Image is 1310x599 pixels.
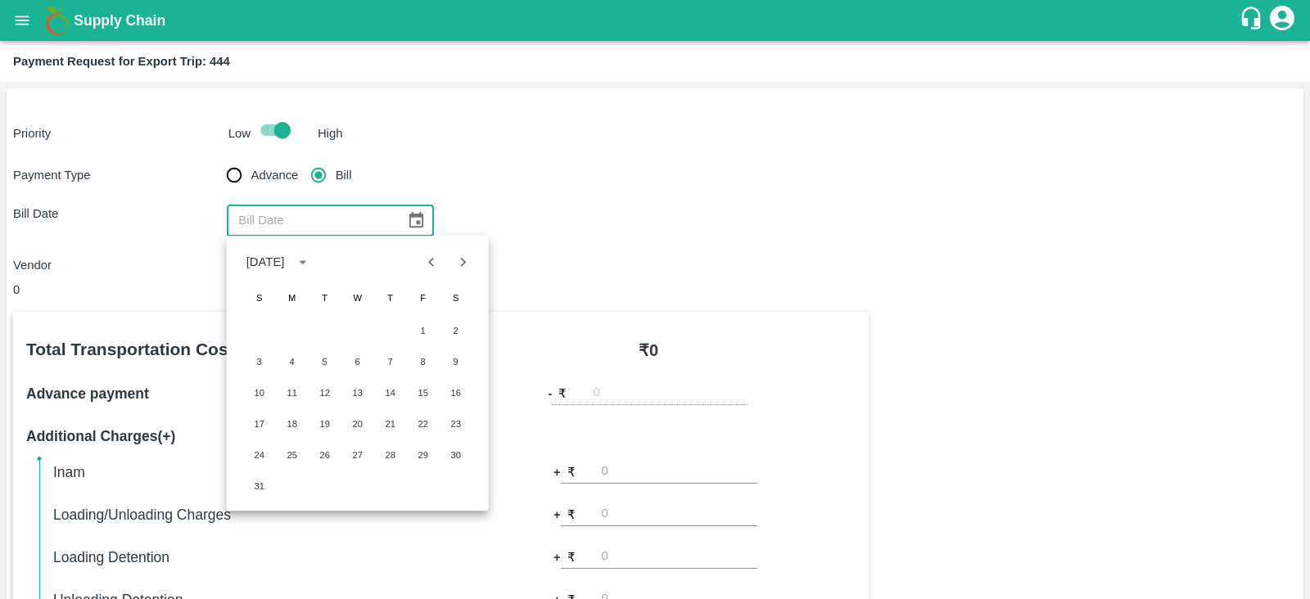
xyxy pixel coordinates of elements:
[602,547,757,569] input: 0
[13,256,227,274] p: Vendor
[376,378,405,408] button: 14
[310,440,340,470] button: 26
[13,55,230,68] b: Payment Request for Export Trip: 444
[53,461,454,484] h6: Inam
[447,246,478,277] button: Next month
[343,378,373,408] button: 13
[278,281,307,314] span: Monday
[278,378,307,408] button: 11
[553,463,561,481] b: +
[228,124,251,142] p: Low
[409,378,438,408] button: 15
[251,166,299,184] span: Advance
[310,281,340,314] span: Tuesday
[53,503,454,526] h6: Loading/Unloading Charges
[289,249,315,275] button: calendar view is open, switch to year view
[376,347,405,376] button: 7
[441,409,471,439] button: 23
[246,253,285,271] div: [DATE]
[441,378,471,408] button: 16
[343,409,373,439] button: 20
[1239,6,1267,35] div: customer-support
[409,440,438,470] button: 29
[245,471,274,501] button: 31
[558,385,567,403] p: ₹
[602,462,757,484] input: 0
[376,281,405,314] span: Thursday
[310,378,340,408] button: 12
[400,205,431,236] button: Choose date
[409,347,438,376] button: 8
[343,440,373,470] button: 27
[26,428,175,444] b: Additional Charges(+)
[409,316,438,345] button: 1
[245,281,274,314] span: Sunday
[441,316,471,345] button: 2
[245,347,274,376] button: 3
[310,409,340,439] button: 19
[336,166,352,184] span: Bill
[3,2,41,39] button: open drawer
[343,347,373,376] button: 6
[53,546,454,569] h6: Loading Detention
[41,4,74,37] img: logo
[602,504,757,526] input: 0
[553,548,561,566] b: +
[13,166,227,184] p: Payment Type
[278,347,307,376] button: 4
[416,246,447,277] button: Previous month
[310,347,340,376] button: 5
[553,506,561,524] b: +
[245,409,274,439] button: 17
[74,12,165,29] b: Supply Chain
[549,385,553,403] b: -
[567,463,576,481] p: ₹
[13,281,869,299] div: 0
[318,124,343,142] p: High
[441,347,471,376] button: 9
[13,205,227,223] p: Bill Date
[343,281,373,314] span: Wednesday
[26,385,149,402] b: Advance payment
[639,341,658,359] b: ₹ 0
[26,340,234,358] b: Total Transportation Cost
[567,548,576,566] p: ₹
[13,124,222,142] p: Priority
[593,383,748,405] input: 0
[567,506,576,524] p: ₹
[245,440,274,470] button: 24
[74,9,1239,32] a: Supply Chain
[278,409,307,439] button: 18
[376,409,405,439] button: 21
[376,440,405,470] button: 28
[278,440,307,470] button: 25
[245,378,274,408] button: 10
[1267,3,1297,38] div: account of current user
[227,205,394,236] input: Bill Date
[409,281,438,314] span: Friday
[409,409,438,439] button: 22
[441,440,471,470] button: 30
[441,281,471,314] span: Saturday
